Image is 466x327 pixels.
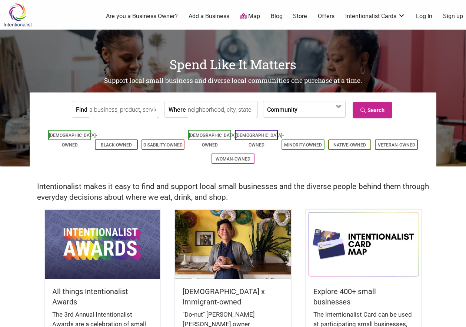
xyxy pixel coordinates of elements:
[37,181,429,203] h2: Intentionalist makes it easy to find and support local small businesses and the diverse people be...
[175,210,290,279] img: King Donuts - Hong Chhuor
[378,142,415,148] a: Veteran-Owned
[52,286,153,307] h5: All things Intentionalist Awards
[189,133,237,148] a: [DEMOGRAPHIC_DATA]-Owned
[333,142,366,148] a: Native-Owned
[188,101,256,118] input: neighborhood, city, state
[45,210,160,279] img: Intentionalist Awards
[183,286,283,307] h5: [DEMOGRAPHIC_DATA] x Immigrant-owned
[318,12,334,20] a: Offers
[293,12,307,20] a: Store
[443,12,463,20] a: Sign up
[169,101,186,117] label: Where
[416,12,432,20] a: Log In
[267,101,297,117] label: Community
[345,12,405,20] a: Intentionalist Cards
[49,133,97,148] a: [DEMOGRAPHIC_DATA]-Owned
[284,142,322,148] a: Minority-Owned
[240,12,260,21] a: Map
[101,142,132,148] a: Black-Owned
[313,286,414,307] h5: Explore 400+ small businesses
[216,156,250,162] a: Woman-Owned
[106,12,178,20] a: Are you a Business Owner?
[143,142,183,148] a: Disability-Owned
[236,133,284,148] a: [DEMOGRAPHIC_DATA]-Owned
[189,12,229,20] a: Add a Business
[353,102,392,118] a: Search
[271,12,283,20] a: Blog
[306,210,421,279] img: Intentionalist Card Map
[89,101,157,118] input: a business, product, service
[76,101,87,117] label: Find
